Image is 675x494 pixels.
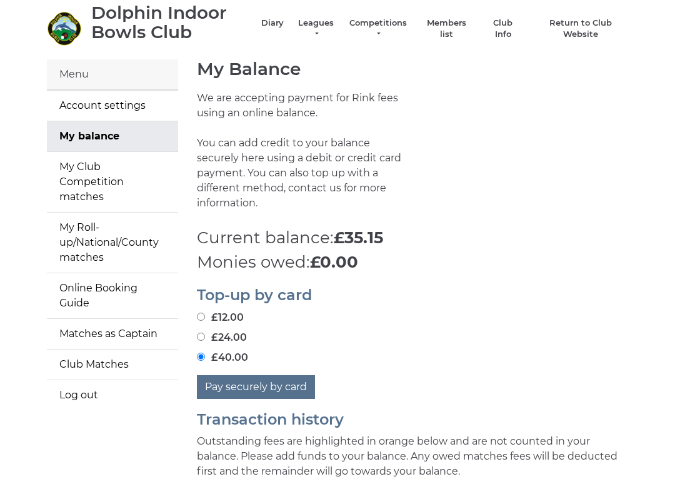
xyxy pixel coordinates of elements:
a: My Roll-up/National/County matches [47,213,178,273]
a: Competitions [348,18,408,40]
a: Log out [47,380,178,410]
p: We are accepting payment for Rink fees using an online balance. You can add credit to your balanc... [197,91,403,226]
a: Club Info [485,18,521,40]
a: Members list [420,18,472,40]
a: Club Matches [47,350,178,380]
a: Account settings [47,91,178,121]
strong: £0.00 [310,252,358,272]
input: £24.00 [197,333,205,341]
label: £24.00 [197,330,247,345]
a: Diary [261,18,284,29]
label: £40.00 [197,350,248,365]
p: Outstanding fees are highlighted in orange below and are not counted in your balance. Please add ... [197,434,628,479]
label: £12.00 [197,310,244,325]
a: Leagues [296,18,336,40]
input: £40.00 [197,353,205,361]
a: Online Booking Guide [47,273,178,318]
div: Dolphin Indoor Bowls Club [91,3,249,42]
a: Matches as Captain [47,319,178,349]
a: Return to Club Website [534,18,628,40]
button: Pay securely by card [197,375,315,399]
h1: My Balance [197,59,628,79]
input: £12.00 [197,313,205,321]
p: Current balance: [197,226,628,250]
div: Menu [47,59,178,90]
strong: £35.15 [334,228,383,248]
p: Monies owed: [197,250,628,275]
a: My Club Competition matches [47,152,178,212]
h2: Transaction history [197,411,628,428]
a: My balance [47,121,178,151]
img: Dolphin Indoor Bowls Club [47,11,81,46]
h2: Top-up by card [197,287,628,303]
